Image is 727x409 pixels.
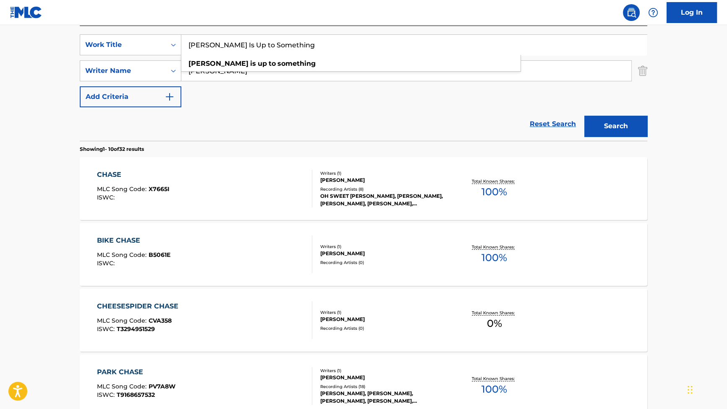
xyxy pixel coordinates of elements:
a: Public Search [623,4,640,21]
button: Search [584,116,647,137]
span: MLC Song Code : [97,383,149,390]
div: [PERSON_NAME] [320,176,447,184]
span: MLC Song Code : [97,251,149,259]
span: ISWC : [97,325,117,333]
div: Help [645,4,662,21]
span: 100 % [481,184,507,199]
div: Work Title [85,40,161,50]
a: CHASEMLC Song Code:X7665IISWC:Writers (1)[PERSON_NAME]Recording Artists (8)OH SWEET [PERSON_NAME]... [80,157,647,220]
div: Drag [688,377,693,402]
span: PV7A8W [149,383,175,390]
div: OH SWEET [PERSON_NAME], [PERSON_NAME], [PERSON_NAME], [PERSON_NAME], [PERSON_NAME] [320,192,447,207]
span: T3294951529 [117,325,155,333]
div: [PERSON_NAME], [PERSON_NAME], [PERSON_NAME], [PERSON_NAME], [PERSON_NAME] [320,390,447,405]
iframe: Chat Widget [685,369,727,409]
strong: [PERSON_NAME] [188,60,248,67]
span: ISWC : [97,194,117,201]
p: Total Known Shares: [472,244,517,250]
img: search [626,8,636,18]
img: MLC Logo [10,6,42,18]
strong: to [269,60,276,67]
a: Log In [667,2,717,23]
span: MLC Song Code : [97,185,149,193]
div: Recording Artists ( 0 ) [320,259,447,266]
span: B5061E [149,251,170,259]
span: 100 % [481,250,507,265]
img: help [648,8,658,18]
strong: something [277,60,316,67]
p: Total Known Shares: [472,375,517,382]
p: Total Known Shares: [472,310,517,316]
strong: up [258,60,267,67]
div: [PERSON_NAME] [320,250,447,257]
p: Total Known Shares: [472,178,517,184]
a: Reset Search [526,115,580,133]
div: CHEESESPIDER CHASE [97,301,183,311]
span: 0 % [487,316,502,331]
form: Search Form [80,34,647,141]
div: [PERSON_NAME] [320,316,447,323]
div: BIKE CHASE [97,236,170,246]
img: Delete Criterion [638,60,647,81]
div: Writers ( 1 ) [320,170,447,176]
button: Add Criteria [80,86,181,107]
span: X7665I [149,185,170,193]
div: Recording Artists ( 0 ) [320,325,447,331]
span: ISWC : [97,259,117,267]
div: Writers ( 1 ) [320,243,447,250]
div: Recording Artists ( 18 ) [320,383,447,390]
span: CVA358 [149,317,172,324]
div: Recording Artists ( 8 ) [320,186,447,192]
span: ISWC : [97,391,117,399]
p: Showing 1 - 10 of 32 results [80,145,144,153]
div: [PERSON_NAME] [320,374,447,381]
div: PARK CHASE [97,367,175,377]
span: T9168657532 [117,391,155,399]
div: Writers ( 1 ) [320,309,447,316]
a: BIKE CHASEMLC Song Code:B5061EISWC:Writers (1)[PERSON_NAME]Recording Artists (0)Total Known Share... [80,223,647,286]
img: 9d2ae6d4665cec9f34b9.svg [165,92,175,102]
div: CHASE [97,170,170,180]
a: CHEESESPIDER CHASEMLC Song Code:CVA358ISWC:T3294951529Writers (1)[PERSON_NAME]Recording Artists (... [80,289,647,352]
div: Writers ( 1 ) [320,368,447,374]
strong: is [250,60,256,67]
div: Writer Name [85,66,161,76]
span: MLC Song Code : [97,317,149,324]
span: 100 % [481,382,507,397]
